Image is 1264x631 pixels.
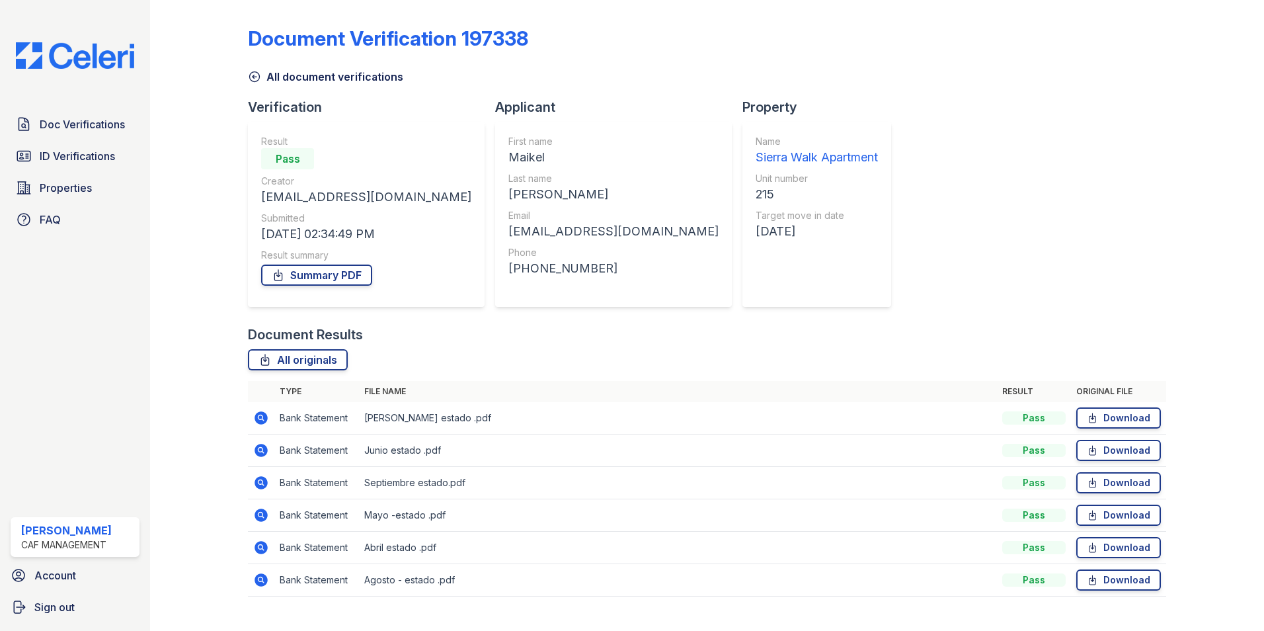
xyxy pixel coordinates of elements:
[756,185,878,204] div: 215
[742,98,902,116] div: Property
[274,435,359,467] td: Bank Statement
[274,564,359,597] td: Bank Statement
[274,402,359,435] td: Bank Statement
[274,499,359,532] td: Bank Statement
[756,135,878,148] div: Name
[5,594,145,620] a: Sign out
[261,249,471,262] div: Result summary
[40,148,115,164] span: ID Verifications
[1076,505,1161,526] a: Download
[359,467,997,499] td: Septiembre estado.pdf
[40,212,61,228] span: FAQ
[11,111,139,138] a: Doc Verifications
[508,209,719,222] div: Email
[1076,440,1161,461] a: Download
[508,222,719,241] div: [EMAIL_ADDRESS][DOMAIN_NAME]
[508,246,719,259] div: Phone
[11,143,139,169] a: ID Verifications
[261,212,471,225] div: Submitted
[756,172,878,185] div: Unit number
[248,98,495,116] div: Verification
[359,499,997,532] td: Mayo -estado .pdf
[21,538,112,552] div: CAF Management
[34,599,75,615] span: Sign out
[11,175,139,201] a: Properties
[495,98,742,116] div: Applicant
[40,116,125,132] span: Doc Verifications
[359,381,997,402] th: File name
[1002,509,1066,522] div: Pass
[34,568,76,583] span: Account
[1002,541,1066,554] div: Pass
[508,135,719,148] div: First name
[261,135,471,148] div: Result
[756,209,878,222] div: Target move in date
[261,225,471,243] div: [DATE] 02:34:49 PM
[1076,472,1161,493] a: Download
[508,172,719,185] div: Last name
[1002,476,1066,489] div: Pass
[1002,444,1066,457] div: Pass
[756,148,878,167] div: Sierra Walk Apartment
[1002,411,1066,425] div: Pass
[5,562,145,589] a: Account
[261,265,372,286] a: Summary PDF
[248,69,403,85] a: All document verifications
[508,148,719,167] div: Maikel
[5,42,145,69] img: CE_Logo_Blue-a8612792a0a2168367f1c8372b55b34899dd931a85d93a1a3d3e32e68fde9ad4.png
[248,26,528,50] div: Document Verification 197338
[508,259,719,278] div: [PHONE_NUMBER]
[274,467,359,499] td: Bank Statement
[261,188,471,206] div: [EMAIL_ADDRESS][DOMAIN_NAME]
[248,325,363,344] div: Document Results
[21,523,112,538] div: [PERSON_NAME]
[756,222,878,241] div: [DATE]
[359,402,997,435] td: [PERSON_NAME] estado .pdf
[1071,381,1166,402] th: Original file
[997,381,1071,402] th: Result
[359,564,997,597] td: Agosto - estado .pdf
[1076,569,1161,591] a: Download
[1076,537,1161,558] a: Download
[248,349,348,370] a: All originals
[11,206,139,233] a: FAQ
[261,148,314,169] div: Pass
[40,180,92,196] span: Properties
[756,135,878,167] a: Name Sierra Walk Apartment
[274,381,359,402] th: Type
[1002,573,1066,587] div: Pass
[359,532,997,564] td: Abril estado .pdf
[274,532,359,564] td: Bank Statement
[1076,407,1161,429] a: Download
[359,435,997,467] td: Junio estado .pdf
[508,185,719,204] div: [PERSON_NAME]
[261,175,471,188] div: Creator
